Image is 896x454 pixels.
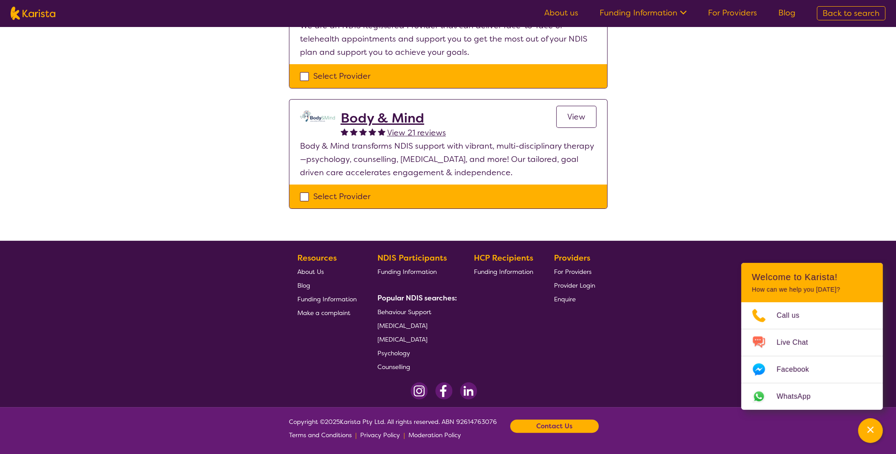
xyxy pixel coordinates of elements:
[289,431,352,439] span: Terms and Conditions
[297,292,357,306] a: Funding Information
[341,128,348,135] img: fullstar
[544,8,578,18] a: About us
[297,268,324,276] span: About Us
[858,418,883,443] button: Channel Menu
[708,8,757,18] a: For Providers
[359,128,367,135] img: fullstar
[556,106,596,128] a: View
[377,346,454,360] a: Psychology
[377,265,454,278] a: Funding Information
[741,302,883,410] ul: Choose channel
[404,428,405,442] p: |
[387,127,446,138] span: View 21 reviews
[474,265,533,278] a: Funding Information
[377,253,447,263] b: NDIS Participants
[377,360,454,373] a: Counselling
[341,110,446,126] a: Body & Mind
[408,431,461,439] span: Moderation Policy
[387,126,446,139] a: View 21 reviews
[377,349,410,357] span: Psychology
[554,265,595,278] a: For Providers
[377,319,454,332] a: [MEDICAL_DATA]
[378,128,385,135] img: fullstar
[297,278,357,292] a: Blog
[408,428,461,442] a: Moderation Policy
[355,428,357,442] p: |
[777,363,819,376] span: Facebook
[377,363,410,371] span: Counselling
[752,272,872,282] h2: Welcome to Karista!
[474,253,533,263] b: HCP Recipients
[554,295,576,303] span: Enquire
[554,253,590,263] b: Providers
[297,253,337,263] b: Resources
[817,6,885,20] a: Back to search
[411,382,428,400] img: Instagram
[536,419,573,433] b: Contact Us
[289,428,352,442] a: Terms and Conditions
[360,431,400,439] span: Privacy Policy
[369,128,376,135] img: fullstar
[600,8,687,18] a: Funding Information
[297,306,357,319] a: Make a complaint
[741,263,883,410] div: Channel Menu
[741,383,883,410] a: Web link opens in a new tab.
[777,336,819,349] span: Live Chat
[554,281,595,289] span: Provider Login
[377,293,457,303] b: Popular NDIS searches:
[823,8,880,19] span: Back to search
[377,308,431,316] span: Behaviour Support
[377,335,427,343] span: [MEDICAL_DATA]
[377,332,454,346] a: [MEDICAL_DATA]
[11,7,55,20] img: Karista logo
[297,309,350,317] span: Make a complaint
[289,415,497,442] span: Copyright © 2025 Karista Pty Ltd. All rights reserved. ABN 92614763076
[297,295,357,303] span: Funding Information
[460,382,477,400] img: LinkedIn
[377,322,427,330] span: [MEDICAL_DATA]
[350,128,358,135] img: fullstar
[300,110,335,122] img: qmpolprhjdhzpcuekzqg.svg
[300,19,596,59] p: We are an NDIS Registered Provider that can deliver face-to-face or telehealth appointments and s...
[554,278,595,292] a: Provider Login
[554,268,592,276] span: For Providers
[360,428,400,442] a: Privacy Policy
[752,286,872,293] p: How can we help you [DATE]?
[377,268,437,276] span: Funding Information
[297,281,310,289] span: Blog
[297,265,357,278] a: About Us
[435,382,453,400] img: Facebook
[777,309,810,322] span: Call us
[778,8,796,18] a: Blog
[777,390,821,403] span: WhatsApp
[567,112,585,122] span: View
[474,268,533,276] span: Funding Information
[300,139,596,179] p: Body & Mind transforms NDIS support with vibrant, multi-disciplinary therapy—psychology, counsell...
[554,292,595,306] a: Enquire
[377,305,454,319] a: Behaviour Support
